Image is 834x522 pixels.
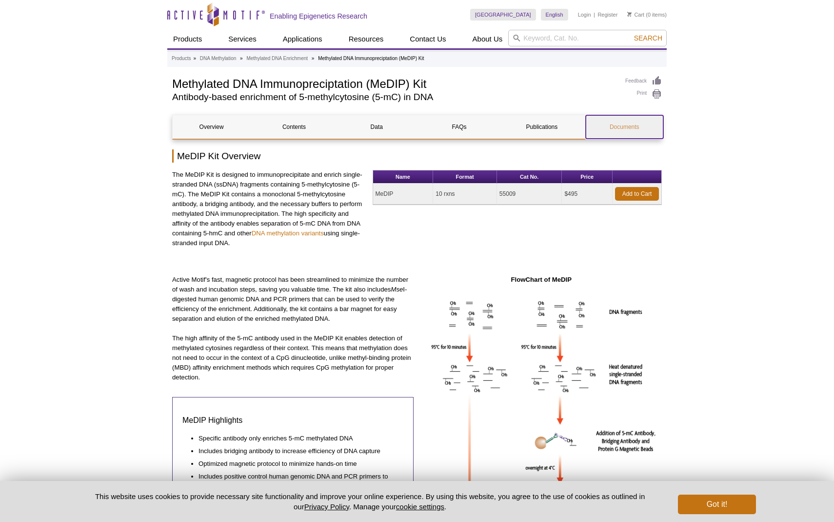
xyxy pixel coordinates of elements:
[373,184,434,205] td: MeDIP
[172,76,616,90] h1: Methylated DNA Immunopreciptation (MeDIP) Kit
[404,30,452,48] a: Contact Us
[503,115,580,139] a: Publications
[246,54,308,63] a: Methylated DNA Enrichment
[627,11,644,18] a: Cart
[240,56,243,61] li: »
[172,334,414,382] p: The high affinity of the 5-mC antibody used in the MeDIP Kit enables detection of methylated cyto...
[625,89,662,100] a: Print
[497,184,562,205] td: 55009
[193,56,196,61] li: »
[222,30,262,48] a: Services
[391,286,403,293] em: Mse
[470,9,536,21] a: [GEOGRAPHIC_DATA]
[172,170,365,248] p: The MeDIP Kit is designed to immunoprecipitate and enrich single-stranded DNA (ssDNA) fragments c...
[343,30,390,48] a: Resources
[172,54,191,63] a: Products
[678,495,756,514] button: Got it!
[182,415,403,426] h3: MeDIP Highlights
[396,502,444,511] button: cookie settings
[338,115,416,139] a: Data
[318,56,424,61] li: Methylated DNA Immunopreciptation (MeDIP) Kit
[172,93,616,102] h2: Antibody-based enrichment of 5-methylcytosine (5-mC) in DNA
[597,11,617,18] a: Register
[199,446,394,456] li: Includes bridging antibody to increase efficiency of DNA capture
[173,115,250,139] a: Overview
[255,115,333,139] a: Contents
[277,30,328,48] a: Applications
[304,502,349,511] a: Privacy Policy
[631,34,665,42] button: Search
[420,115,498,139] a: FAQs
[252,230,324,237] a: DNA methylation variants
[270,12,367,21] h2: Enabling Epigenetics Research
[433,184,497,205] td: 10 rxns
[541,9,568,21] a: English
[578,11,591,18] a: Login
[373,170,434,184] th: Name
[634,34,662,42] span: Search
[78,491,662,512] p: This website uses cookies to provide necessary site functionality and improve your online experie...
[199,472,394,491] li: Includes positive control human genomic DNA and PCR primers to verify efficiency
[172,275,414,324] p: Active Motif's fast, magnetic protocol has been streamlined to minimize the number of wash and in...
[199,459,394,469] li: Optimized magnetic protocol to minimize hands-on time
[627,12,632,17] img: Your Cart
[627,9,667,21] li: (0 items)
[167,30,208,48] a: Products
[615,187,659,201] a: Add to Cart
[625,76,662,86] a: Feedback
[312,56,315,61] li: »
[508,30,667,46] input: Keyword, Cat. No.
[497,170,562,184] th: Cat No.
[200,54,236,63] a: DNA Methylation
[562,184,613,205] td: $495
[594,9,595,21] li: |
[433,170,497,184] th: Format
[199,434,394,443] li: Specific antibody only enriches 5-mC methylated DNA
[511,276,572,283] strong: FlowChart of MeDIP
[562,170,613,184] th: Price
[586,115,663,139] a: Documents
[172,149,662,163] h2: MeDIP Kit Overview
[467,30,509,48] a: About Us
